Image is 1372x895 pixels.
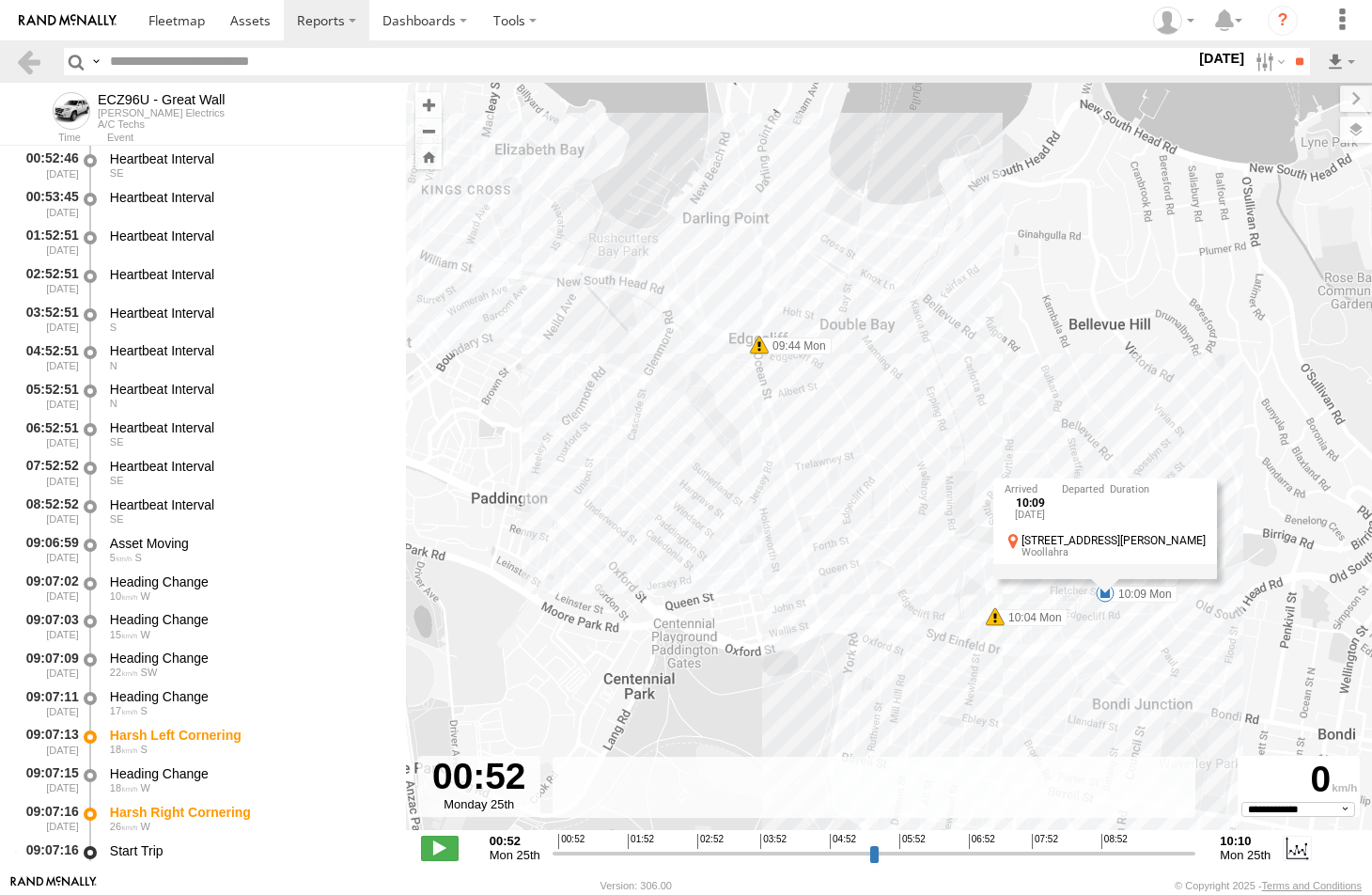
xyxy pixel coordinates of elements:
[15,186,81,221] div: 00:53:45 [DATE]
[110,611,388,628] div: Heading Change
[600,880,672,891] div: Version: 306.00
[490,834,540,848] strong: 00:52
[558,834,585,849] span: 00:52
[110,859,119,871] span: Heading: 278
[760,834,787,849] span: 03:52
[415,118,442,144] button: Zoom out
[110,744,138,755] span: 18
[134,552,141,563] span: Heading: 188
[110,513,124,525] span: Heading: 150
[15,133,81,143] div: Time
[19,14,117,27] img: rand-logo.svg
[415,92,442,118] button: Zoom in
[15,685,81,720] div: 09:07:11 [DATE]
[98,92,225,107] div: ECZ96U - Great Wall - View Asset History
[15,571,81,605] div: 09:07:02 [DATE]
[15,494,81,528] div: 08:52:52 [DATE]
[110,842,388,859] div: Start Trip
[110,590,138,602] span: 10
[110,322,117,333] span: Heading: 185
[110,360,117,371] span: Heading: 12
[15,647,81,682] div: 09:07:09 [DATE]
[1240,759,1357,802] div: 0
[628,834,654,849] span: 01:52
[15,532,81,567] div: 09:06:59 [DATE]
[110,573,388,590] div: Heading Change
[899,834,926,849] span: 05:52
[98,118,225,130] div: A/C Techs
[141,744,148,755] span: Heading: 200
[759,338,832,354] label: 09:44 Mon
[110,821,138,832] span: 26
[107,133,406,143] div: Event
[1248,48,1288,75] label: Search Filter Options
[15,840,81,874] div: 09:07:16 [DATE]
[1005,497,1056,510] div: 10:09
[110,667,138,678] span: 22
[110,496,388,513] div: Heartbeat Interval
[15,48,42,75] a: Back to previous Page
[15,302,81,337] div: 03:52:51 [DATE]
[1220,848,1271,862] span: Mon 25th Aug 2025
[830,834,856,849] span: 04:52
[141,590,150,602] span: Heading: 250
[697,834,724,849] span: 02:52
[15,801,81,836] div: 09:07:16 [DATE]
[110,552,133,563] span: 5
[110,727,388,744] div: Harsh Left Cornering
[15,416,81,451] div: 06:52:51 [DATE]
[15,762,81,797] div: 09:07:15 [DATE]
[995,609,1068,626] label: 10:04 Mon
[10,876,97,895] a: Visit our Website
[110,650,388,667] div: Heading Change
[490,848,540,862] span: Mon 25th Aug 2025
[110,167,124,179] span: Heading: 135
[110,266,388,283] div: Heartbeat Interval
[110,782,138,793] span: 18
[141,782,150,793] span: Heading: 255
[421,836,459,860] label: Play/Stop
[110,458,388,475] div: Heartbeat Interval
[15,378,81,413] div: 05:52:51 [DATE]
[1032,834,1058,849] span: 07:52
[110,475,124,486] span: Heading: 150
[110,436,124,447] span: Heading: 134
[110,688,388,705] div: Heading Change
[88,48,103,75] label: Search Query
[1195,48,1248,69] label: [DATE]
[969,834,995,849] span: 06:52
[15,263,81,298] div: 02:52:51 [DATE]
[110,804,388,821] div: Harsh Right Cornering
[1262,880,1362,891] a: Terms and Conditions
[15,148,81,182] div: 00:52:46 [DATE]
[110,150,388,167] div: Heartbeat Interval
[415,144,442,169] button: Zoom Home
[110,629,138,640] span: 15
[1021,535,1206,547] div: [STREET_ADDRESS][PERSON_NAME]
[110,535,388,552] div: Asset Moving
[15,724,81,759] div: 09:07:13 [DATE]
[141,629,150,640] span: Heading: 282
[110,342,388,359] div: Heartbeat Interval
[15,340,81,375] div: 04:52:51 [DATE]
[1175,880,1362,891] div: © Copyright 2025 -
[1268,6,1298,36] i: ?
[15,609,81,644] div: 09:07:03 [DATE]
[1105,586,1177,603] label: 10:09 Mon
[15,225,81,259] div: 01:52:51 [DATE]
[110,419,388,436] div: Heartbeat Interval
[110,305,388,322] div: Heartbeat Interval
[110,381,388,398] div: Heartbeat Interval
[141,667,158,678] span: Heading: 226
[110,705,138,716] span: 17
[141,705,148,716] span: Heading: 190
[1021,547,1206,558] div: Woollahra
[1005,510,1056,521] div: [DATE]
[1146,7,1201,35] div: Nicole Hunt
[1325,48,1357,75] label: Export results as...
[1220,834,1271,848] strong: 10:10
[110,228,388,244] div: Heartbeat Interval
[110,765,388,782] div: Heading Change
[110,189,388,206] div: Heartbeat Interval
[141,821,150,832] span: Heading: 277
